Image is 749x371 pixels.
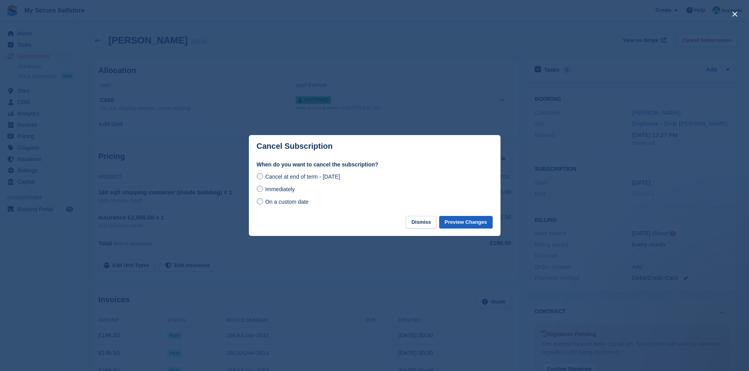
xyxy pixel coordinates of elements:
label: When do you want to cancel the subscription? [257,161,493,169]
button: close [729,8,741,20]
span: Cancel at end of term - [DATE] [265,174,340,180]
button: Dismiss [406,216,436,229]
span: Immediately [265,186,294,192]
p: Cancel Subscription [257,142,333,151]
span: On a custom date [265,199,309,205]
input: On a custom date [257,198,263,205]
button: Preview Changes [439,216,493,229]
input: Cancel at end of term - [DATE] [257,173,263,179]
input: Immediately [257,186,263,192]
